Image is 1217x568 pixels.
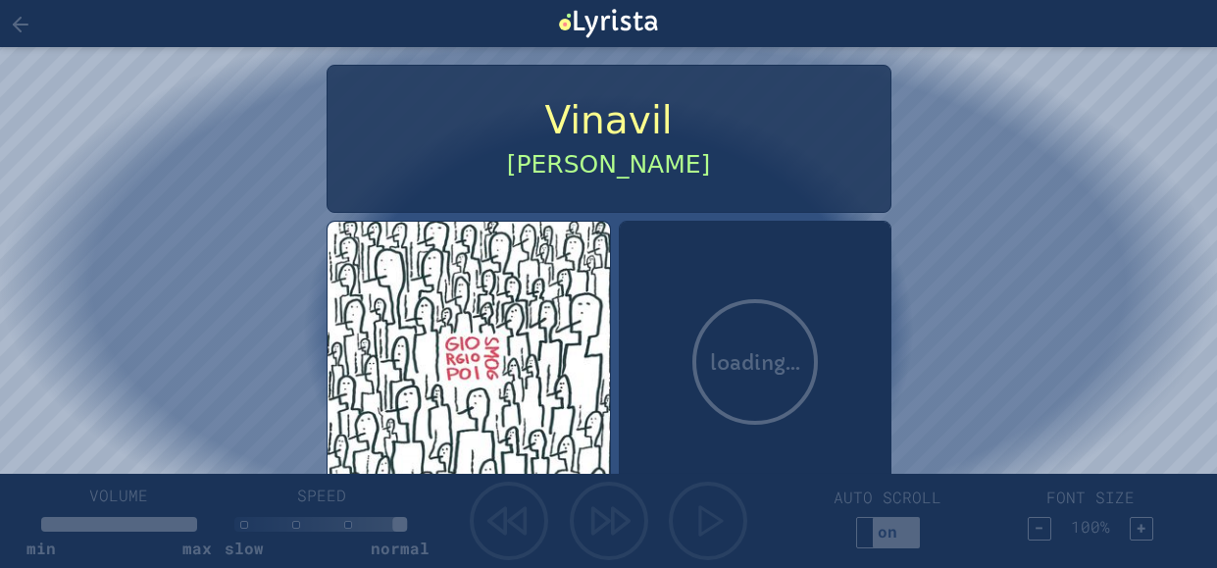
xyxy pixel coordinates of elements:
[1028,517,1051,541] button: −
[1055,515,1126,539] span: 100 %
[1046,486,1135,509] h4: FONT SIZE
[328,222,610,504] img: album cover image for the song Vinavil by Giorgio Poi
[692,299,818,425] button: loading...
[359,97,859,145] h2: Vinavil
[371,537,430,560] span: normal
[26,537,56,560] span: min
[41,484,197,507] h4: VOLUME
[359,149,859,180] h1: [PERSON_NAME]
[857,520,918,543] div: on
[225,537,264,560] span: slow
[834,486,941,509] h4: AUTO SCROLL
[1130,517,1153,541] button: +
[1035,517,1044,538] span: −
[1137,517,1146,538] span: +
[182,537,212,560] span: max
[328,222,610,504] iframe: YouTube video player
[244,484,400,507] h4: SPEED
